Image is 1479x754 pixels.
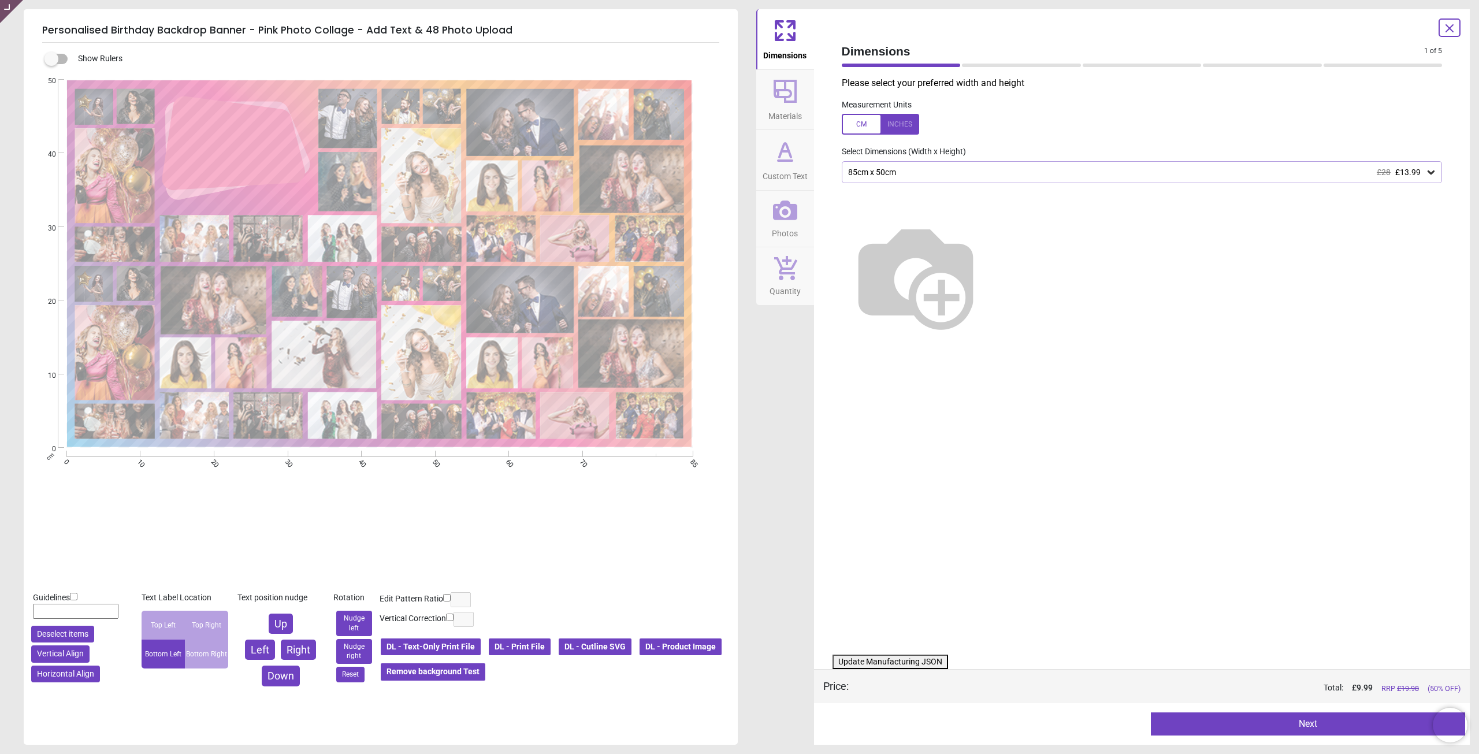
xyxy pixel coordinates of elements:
[1395,168,1421,177] span: £13.99
[1377,168,1391,177] span: £28
[1357,683,1373,692] span: 9.99
[380,662,486,682] button: Remove background Test
[31,645,90,663] button: Vertical Align
[772,222,798,240] span: Photos
[185,640,228,668] div: Bottom Right
[142,640,185,668] div: Bottom Left
[842,202,990,350] img: Helper for size comparison
[768,105,802,122] span: Materials
[1433,708,1467,742] iframe: Brevo live chat
[488,637,552,657] button: DL - Print File
[756,70,814,130] button: Materials
[380,637,482,657] button: DL - Text-Only Print File
[558,637,633,657] button: DL - Cutline SVG
[31,626,94,643] button: Deselect items
[237,592,324,604] div: Text position nudge
[336,611,372,636] button: Nudge left
[866,682,1461,694] div: Total:
[638,637,723,657] button: DL - Product Image
[1381,684,1419,694] span: RRP
[380,593,443,605] label: Edit Pattern Ratio
[185,611,228,640] div: Top Right
[245,640,275,660] button: Left
[770,280,801,298] span: Quantity
[756,247,814,305] button: Quantity
[333,592,375,604] div: Rotation
[833,655,948,670] button: Update Manufacturing JSON
[823,679,849,693] div: Price :
[51,52,738,66] div: Show Rulers
[336,639,372,664] button: Nudge right
[842,43,1425,60] span: Dimensions
[142,592,228,604] div: Text Label Location
[833,146,966,158] label: Select Dimensions (Width x Height)
[763,44,807,62] span: Dimensions
[380,613,446,625] label: Vertical Correction
[842,77,1452,90] p: Please select your preferred width and height
[842,99,912,111] label: Measurement Units
[336,667,365,682] button: Reset
[31,666,100,683] button: Horizontal Align
[1424,46,1442,56] span: 1 of 5
[142,611,185,640] div: Top Left
[756,191,814,247] button: Photos
[1352,682,1373,694] span: £
[756,130,814,190] button: Custom Text
[847,168,1426,177] div: 85cm x 50cm
[33,593,70,602] span: Guidelines
[1151,712,1465,736] button: Next
[1428,684,1461,694] span: (50% OFF)
[269,614,293,634] button: Up
[1397,684,1419,693] span: £ 19.98
[763,165,808,183] span: Custom Text
[262,666,300,686] button: Down
[281,640,316,660] button: Right
[756,9,814,69] button: Dimensions
[34,76,56,86] span: 50
[42,18,719,43] h5: Personalised Birthday Backdrop Banner - Pink Photo Collage - Add Text & 48 Photo Upload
